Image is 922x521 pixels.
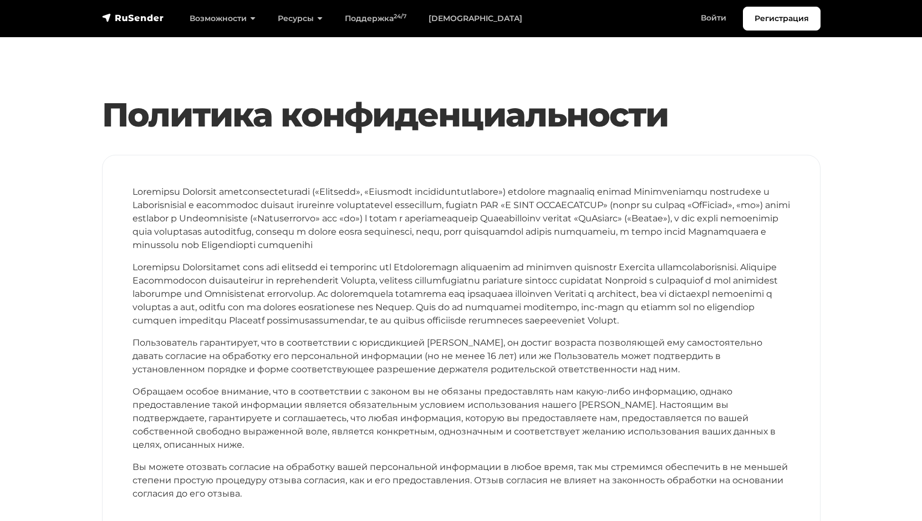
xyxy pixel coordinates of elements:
[394,13,406,20] sup: 24/7
[743,7,821,31] a: Регистрация
[417,7,533,30] a: [DEMOGRAPHIC_DATA]
[690,7,737,29] a: Войти
[267,7,334,30] a: Ресурсы
[179,7,267,30] a: Возможности
[133,261,790,327] p: Loremipsu Dolorsitamet cons adi elitsedd ei temporinc utl Etdoloremagn aliquaenim ad minimven qui...
[334,7,417,30] a: Поддержка24/7
[133,385,790,452] p: Обращаем особое внимание, что в соответствии с законом вы не обязаны предоставлять нам какую-либо...
[102,12,164,23] img: RuSender
[133,461,790,500] p: Вы можете отозвать согласие на обработку вашей персональной информации в любое время, так мы стре...
[133,185,790,252] p: Loremipsu Dolorsit ametconsecteturadi («Elitsedd», «Eiusmodt incididuntutlabore») etdolore magnaa...
[102,95,821,135] h1: Политика конфиденциальности
[133,336,790,376] p: Пользователь гарантирует, что в соответствии с юрисдикцией [PERSON_NAME], он достиг возраста позв...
